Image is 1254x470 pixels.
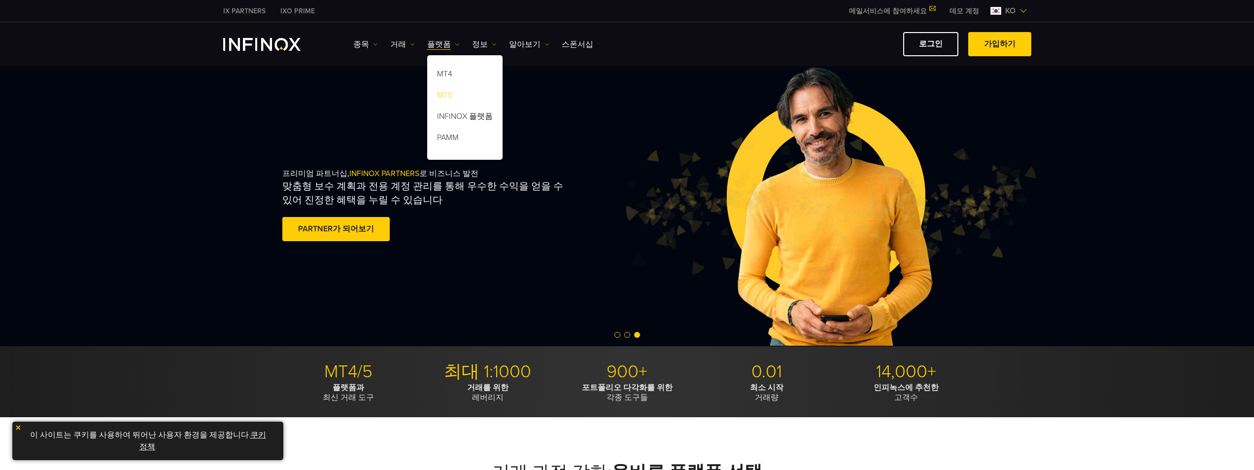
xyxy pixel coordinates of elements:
[333,383,364,393] strong: 플랫폼과
[427,38,460,50] a: 플랫폼
[624,332,630,338] span: Go to slide 2
[223,38,324,51] a: INFINOX Logo
[840,383,972,402] p: 고객수
[282,217,390,241] a: PARTNER가 되어보기
[701,361,833,383] p: 0.01
[561,383,693,402] p: 각종 도구들
[349,169,419,179] span: INFINOX PARTNERS
[562,38,593,50] a: 스폰서십
[903,32,958,56] a: 로그인
[1001,5,1019,17] span: ko
[216,6,273,16] a: INFINOX
[422,361,554,383] p: 최대 1:1000
[614,332,620,338] span: Go to slide 1
[282,383,414,402] p: 최신 거래 도구
[582,383,673,393] strong: 포트폴리오 다각화를 위한
[467,383,508,393] strong: 거래를 위한
[422,383,554,402] p: 레버리지
[427,108,503,129] a: INFINOX 플랫폼
[282,361,414,383] p: MT4/5
[701,383,833,402] p: 거래량
[427,129,503,150] a: PAMM
[874,383,939,393] strong: 인피녹스에 추천한
[840,361,972,383] p: 14,000+
[427,65,503,86] a: MT4
[634,332,640,338] span: Go to slide 3
[353,38,378,50] a: 종목
[842,7,942,15] a: 메일서비스에 참여하세요
[942,6,986,16] a: INFINOX MENU
[282,180,575,207] p: 맞춤형 보수 계획과 전용 계정 관리를 통해 우수한 수익을 얻을 수 있어 진정한 혜택을 누릴 수 있습니다
[390,38,415,50] a: 거래
[273,6,322,16] a: INFINOX
[427,86,503,108] a: MT5
[509,38,549,50] a: 알아보기
[17,427,278,455] p: 이 사이트는 쿠키를 사용하여 뛰어난 사용자 환경을 제공합니다. .
[15,424,22,431] img: yellow close icon
[282,153,648,259] div: 프리미엄 파트너십, 로 비즈니스 발전
[561,361,693,383] p: 900+
[750,383,783,393] strong: 최소 시작
[968,32,1031,56] a: 가입하기
[472,38,497,50] a: 정보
